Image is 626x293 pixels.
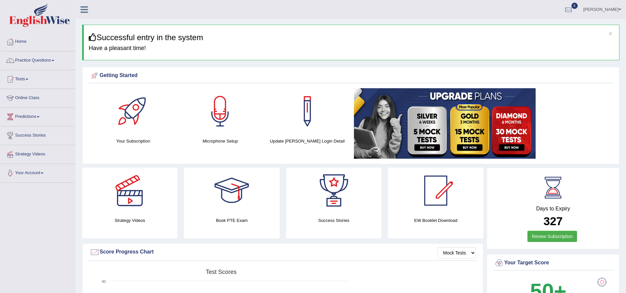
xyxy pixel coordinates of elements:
[82,217,177,224] h4: Strategy Videos
[0,70,75,87] a: Tests
[93,138,174,145] h4: Your Subscription
[0,126,75,143] a: Success Stories
[0,51,75,68] a: Practice Questions
[388,217,483,224] h4: EW Booklet Download
[0,164,75,180] a: Your Account
[180,138,261,145] h4: Microphone Setup
[0,33,75,49] a: Home
[206,269,237,275] tspan: Test scores
[494,206,612,212] h4: Days to Expiry
[571,3,578,9] span: 6
[90,71,612,81] div: Getting Started
[354,88,536,159] img: small5.jpg
[494,258,612,268] div: Your Target Score
[544,215,563,227] b: 327
[527,231,577,242] a: Renew Subscription
[90,247,476,257] div: Score Progress Chart
[89,33,614,42] h3: Successful entry in the system
[0,89,75,105] a: Online Class
[286,217,382,224] h4: Success Stories
[102,280,106,283] text: 90
[609,30,613,37] button: ×
[267,138,348,145] h4: Update [PERSON_NAME] Login Detail
[0,145,75,162] a: Strategy Videos
[89,45,614,52] h4: Have a pleasant time!
[0,108,75,124] a: Predictions
[184,217,279,224] h4: Book PTE Exam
